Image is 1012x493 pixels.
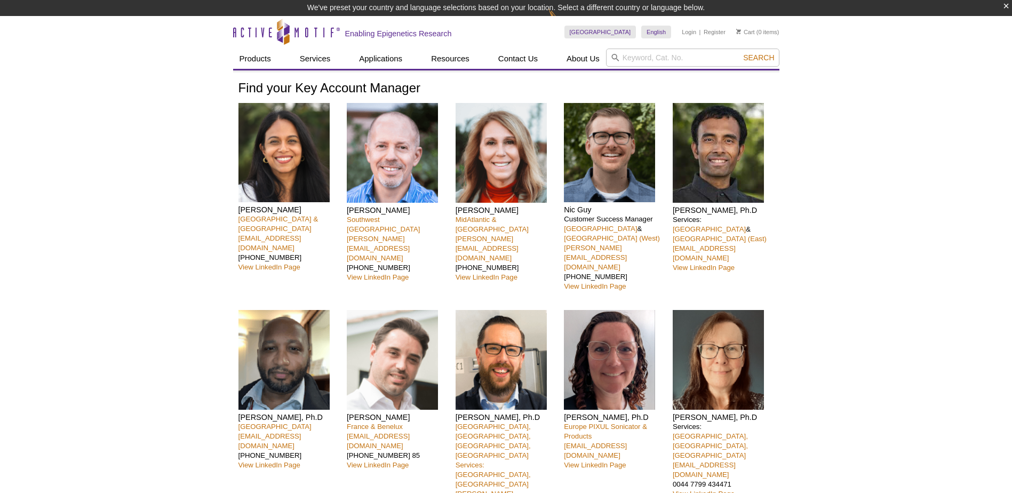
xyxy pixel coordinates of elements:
a: Contact Us [492,49,544,69]
img: Kevin Celestrin headshot [238,310,330,410]
a: [PERSON_NAME][EMAIL_ADDRESS][DOMAIN_NAME] [456,235,519,262]
a: View LinkedIn Page [347,461,409,469]
h4: [PERSON_NAME] [347,205,448,215]
button: Search [740,53,777,62]
h4: [PERSON_NAME], Ph.D [564,412,665,422]
a: France & Benelux [347,423,403,431]
a: About Us [560,49,606,69]
a: Southwest [GEOGRAPHIC_DATA] [347,216,420,233]
a: View LinkedIn Page [673,264,735,272]
h4: [PERSON_NAME], Ph.D [238,412,339,422]
li: (0 items) [736,26,779,38]
a: [GEOGRAPHIC_DATA] (East) [673,235,767,243]
a: View LinkedIn Page [564,461,626,469]
a: View LinkedIn Page [238,263,300,271]
h4: [PERSON_NAME] [238,205,339,214]
img: Michelle Wragg headshot [673,310,764,410]
img: Nic Guy headshot [564,103,655,203]
img: Rwik Sen headshot [673,103,764,203]
a: Register [704,28,726,36]
a: English [641,26,671,38]
h4: [PERSON_NAME], Ph.D [673,205,774,215]
a: [EMAIL_ADDRESS][DOMAIN_NAME] [673,461,736,479]
p: [PHONE_NUMBER] [238,214,339,272]
img: Your Cart [736,29,741,34]
h4: [PERSON_NAME] [456,205,556,215]
a: [PERSON_NAME][EMAIL_ADDRESS][DOMAIN_NAME] [347,235,410,262]
img: Anne-Sophie Ay-Berthomieu headshot [564,310,655,410]
h1: Find your Key Account Manager [238,81,774,97]
a: [GEOGRAPHIC_DATA], [GEOGRAPHIC_DATA], [GEOGRAPHIC_DATA] [673,432,748,459]
a: [EMAIL_ADDRESS][DOMAIN_NAME] [673,244,736,262]
p: [PHONE_NUMBER] [347,215,448,282]
a: [GEOGRAPHIC_DATA] [564,26,636,38]
a: [GEOGRAPHIC_DATA] [564,225,637,233]
img: Change Here [548,8,577,33]
img: Patrisha Femia headshot [456,103,547,203]
a: Products [233,49,277,69]
h2: Enabling Epigenetics Research [345,29,452,38]
p: [PHONE_NUMBER] [456,215,556,282]
a: View LinkedIn Page [238,461,300,469]
a: Cart [736,28,755,36]
li: | [699,26,701,38]
p: Services: & [673,215,774,273]
a: Applications [353,49,409,69]
a: [GEOGRAPHIC_DATA], [GEOGRAPHIC_DATA], [GEOGRAPHIC_DATA], [GEOGRAPHIC_DATA]Services: [GEOGRAPHIC_D... [456,423,531,488]
a: View LinkedIn Page [456,273,517,281]
a: [EMAIL_ADDRESS][DOMAIN_NAME] [238,432,301,450]
a: [EMAIL_ADDRESS][DOMAIN_NAME] [238,234,301,252]
a: [GEOGRAPHIC_DATA] & [GEOGRAPHIC_DATA] [238,215,318,233]
a: Services [293,49,337,69]
a: [GEOGRAPHIC_DATA] (West) [564,234,660,242]
span: Search [743,53,774,62]
p: Customer Success Manager & [PHONE_NUMBER] [564,214,665,291]
h4: [PERSON_NAME], Ph.D [456,412,556,422]
a: Europe PIXUL Sonicator & Products [564,423,647,440]
a: MidAtlantic & [GEOGRAPHIC_DATA] [456,216,529,233]
p: [PHONE_NUMBER] 85 [347,422,448,470]
a: View LinkedIn Page [347,273,409,281]
h4: [PERSON_NAME] [347,412,448,422]
img: Clément Proux headshot [347,310,438,410]
h4: Nic Guy [564,205,665,214]
a: [GEOGRAPHIC_DATA] [238,423,312,431]
a: Resources [425,49,476,69]
a: [PERSON_NAME][EMAIL_ADDRESS][DOMAIN_NAME] [564,244,627,271]
input: Keyword, Cat. No. [606,49,779,67]
img: Seth Rubin headshot [347,103,438,203]
img: Matthias Spiller-Becker headshot [456,310,547,410]
a: [EMAIL_ADDRESS][DOMAIN_NAME] [564,442,627,459]
img: Nivanka Paranavitana headshot [238,103,330,203]
a: Login [682,28,696,36]
h4: [PERSON_NAME], Ph.D [673,412,774,422]
p: [PHONE_NUMBER] [238,422,339,470]
a: [GEOGRAPHIC_DATA] [673,225,746,233]
a: View LinkedIn Page [564,282,626,290]
a: [EMAIL_ADDRESS][DOMAIN_NAME] [347,432,410,450]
